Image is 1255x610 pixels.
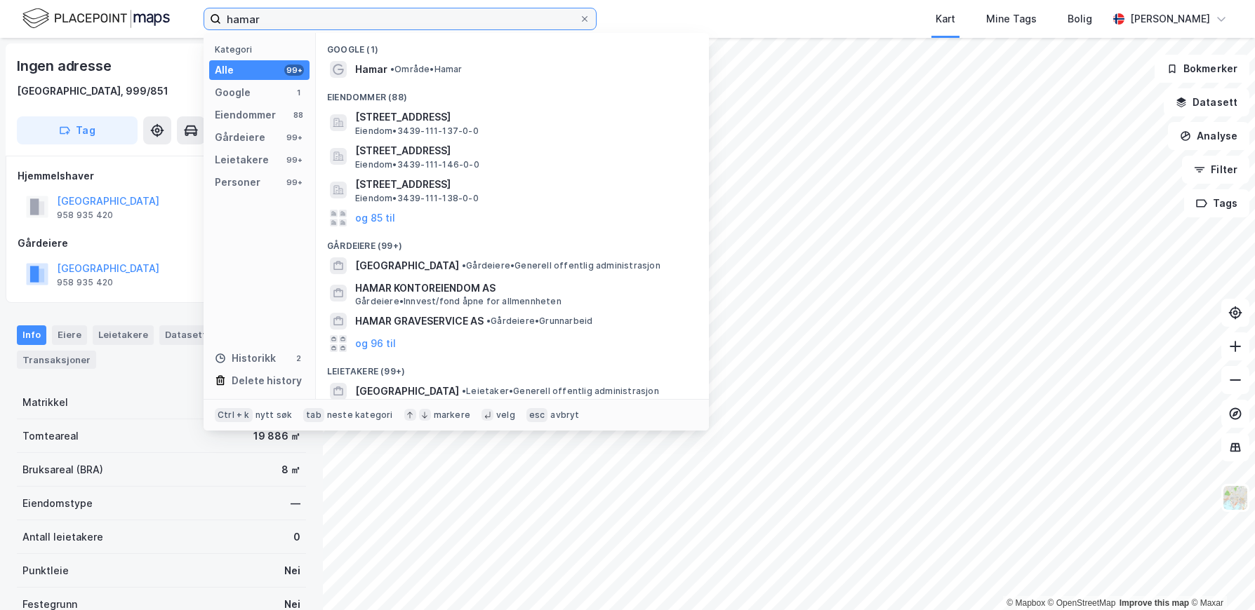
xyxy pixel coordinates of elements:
[355,109,692,126] span: [STREET_ADDRESS]
[22,461,103,478] div: Bruksareal (BRA)
[1184,189,1249,217] button: Tags
[284,65,304,76] div: 99+
[22,495,93,512] div: Eiendomstype
[215,174,260,191] div: Personer
[355,296,562,307] span: Gårdeiere • Innvest/fond åpne for allmennheten
[496,409,515,421] div: velg
[17,116,138,144] button: Tag
[22,394,68,411] div: Matrikkel
[1185,543,1255,610] iframe: Chat Widget
[355,313,484,330] span: HAMAR GRAVESERVICE AS
[1185,543,1255,610] div: Kontrollprogram for chat
[1048,598,1116,608] a: OpenStreetMap
[434,409,470,421] div: markere
[293,109,304,121] div: 88
[215,151,269,168] div: Leietakere
[316,33,709,58] div: Google (1)
[215,129,265,146] div: Gårdeiere
[462,260,466,271] span: •
[1155,55,1249,83] button: Bokmerker
[17,55,114,77] div: Ingen adresse
[159,325,212,345] div: Datasett
[303,408,324,422] div: tab
[17,325,46,345] div: Info
[355,142,692,159] span: [STREET_ADDRESS]
[355,193,479,204] span: Eiendom • 3439-111-138-0-0
[355,335,396,352] button: og 96 til
[1068,11,1092,27] div: Bolig
[215,84,251,101] div: Google
[17,83,168,100] div: [GEOGRAPHIC_DATA], 999/851
[284,177,304,188] div: 99+
[18,235,305,252] div: Gårdeiere
[215,408,253,422] div: Ctrl + k
[293,87,304,98] div: 1
[255,409,293,421] div: nytt søk
[1120,598,1189,608] a: Improve this map
[355,280,692,297] span: HAMAR KONTOREIENDOM AS
[215,350,276,367] div: Historikk
[390,64,394,74] span: •
[22,6,170,31] img: logo.f888ab2527a4732fd821a326f86c7f29.svg
[462,386,466,396] span: •
[526,408,548,422] div: esc
[1182,156,1249,184] button: Filter
[936,11,955,27] div: Kart
[215,107,276,123] div: Eiendommer
[17,351,96,369] div: Transaksjoner
[462,260,660,271] span: Gårdeiere • Generell offentlig administrasjon
[281,461,300,478] div: 8 ㎡
[93,325,154,345] div: Leietakere
[22,562,69,579] div: Punktleie
[355,61,387,78] span: Hamar
[355,210,395,226] button: og 85 til
[253,428,300,445] div: 19 886 ㎡
[293,353,304,364] div: 2
[355,176,692,193] span: [STREET_ADDRESS]
[355,126,479,137] span: Eiendom • 3439-111-137-0-0
[462,386,659,397] span: Leietaker • Generell offentlig administrasjon
[355,383,459,400] span: [GEOGRAPHIC_DATA]
[215,44,310,55] div: Kategori
[293,529,300,545] div: 0
[52,325,87,345] div: Eiere
[316,355,709,380] div: Leietakere (99+)
[221,8,579,29] input: Søk på adresse, matrikkel, gårdeiere, leietakere eller personer
[284,132,304,143] div: 99+
[1168,122,1249,150] button: Analyse
[284,154,304,165] div: 99+
[284,562,300,579] div: Nei
[550,409,579,421] div: avbryt
[390,64,463,75] span: Område • Hamar
[486,316,592,327] span: Gårdeiere • Grunnarbeid
[18,168,305,184] div: Hjemmelshaver
[1130,11,1210,27] div: [PERSON_NAME]
[486,316,491,326] span: •
[22,428,79,445] div: Tomteareal
[57,210,113,221] div: 958 935 420
[316,81,709,106] div: Eiendommer (88)
[1007,598,1045,608] a: Mapbox
[327,409,393,421] div: neste kategori
[986,11,1037,27] div: Mine Tags
[22,529,103,545] div: Antall leietakere
[1222,484,1249,511] img: Z
[355,257,459,274] span: [GEOGRAPHIC_DATA]
[232,372,302,389] div: Delete history
[355,159,479,170] span: Eiendom • 3439-111-146-0-0
[57,277,113,288] div: 958 935 420
[291,495,300,512] div: —
[215,62,234,79] div: Alle
[316,229,709,255] div: Gårdeiere (99+)
[1164,88,1249,116] button: Datasett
